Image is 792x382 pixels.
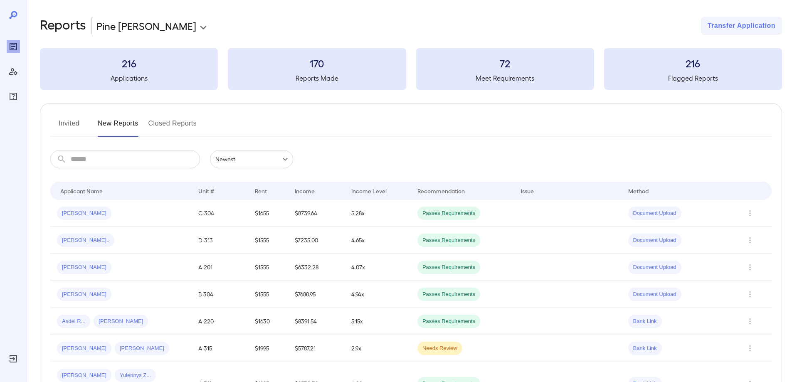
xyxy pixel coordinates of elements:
[96,19,196,32] p: Pine [PERSON_NAME]
[115,345,169,352] span: [PERSON_NAME]
[743,342,757,355] button: Row Actions
[288,335,345,362] td: $5787.21
[345,200,411,227] td: 5.28x
[210,150,293,168] div: Newest
[743,315,757,328] button: Row Actions
[288,200,345,227] td: $8739.64
[288,308,345,335] td: $8391.54
[743,207,757,220] button: Row Actions
[192,308,248,335] td: A-220
[416,73,594,83] h5: Meet Requirements
[228,57,406,70] h3: 170
[198,186,214,196] div: Unit #
[248,281,288,308] td: $1555
[417,264,480,271] span: Passes Requirements
[417,186,465,196] div: Recommendation
[604,57,782,70] h3: 216
[628,291,681,298] span: Document Upload
[192,335,248,362] td: A-315
[345,308,411,335] td: 5.15x
[192,200,248,227] td: C-304
[288,254,345,281] td: $6332.28
[148,117,197,137] button: Closed Reports
[228,73,406,83] h5: Reports Made
[57,209,111,217] span: [PERSON_NAME]
[628,237,681,244] span: Document Upload
[288,281,345,308] td: $7688.95
[57,372,111,380] span: [PERSON_NAME]
[248,227,288,254] td: $1555
[345,227,411,254] td: 4.65x
[57,264,111,271] span: [PERSON_NAME]
[416,57,594,70] h3: 72
[628,209,681,217] span: Document Upload
[743,234,757,247] button: Row Actions
[345,254,411,281] td: 4.07x
[628,318,662,325] span: Bank Link
[248,335,288,362] td: $1995
[743,288,757,301] button: Row Actions
[345,281,411,308] td: 4.94x
[628,345,662,352] span: Bank Link
[351,186,387,196] div: Income Level
[248,308,288,335] td: $1630
[7,65,20,78] div: Manage Users
[57,237,114,244] span: [PERSON_NAME]..
[701,17,782,35] button: Transfer Application
[417,318,480,325] span: Passes Requirements
[98,117,138,137] button: New Reports
[94,318,148,325] span: [PERSON_NAME]
[417,209,480,217] span: Passes Requirements
[7,40,20,53] div: Reports
[57,345,111,352] span: [PERSON_NAME]
[57,291,111,298] span: [PERSON_NAME]
[60,186,103,196] div: Applicant Name
[115,372,156,380] span: Yulennys Z...
[417,345,462,352] span: Needs Review
[40,48,782,90] summary: 216Applications170Reports Made72Meet Requirements216Flagged Reports
[248,200,288,227] td: $1655
[192,254,248,281] td: A-201
[417,237,480,244] span: Passes Requirements
[255,186,268,196] div: Rent
[743,261,757,274] button: Row Actions
[40,17,86,35] h2: Reports
[345,335,411,362] td: 2.9x
[417,291,480,298] span: Passes Requirements
[628,264,681,271] span: Document Upload
[521,186,534,196] div: Issue
[288,227,345,254] td: $7235.00
[192,281,248,308] td: B-304
[40,73,218,83] h5: Applications
[7,352,20,365] div: Log Out
[604,73,782,83] h5: Flagged Reports
[57,318,90,325] span: Asdel R...
[40,57,218,70] h3: 216
[50,117,88,137] button: Invited
[295,186,315,196] div: Income
[248,254,288,281] td: $1555
[628,186,649,196] div: Method
[192,227,248,254] td: D-313
[7,90,20,103] div: FAQ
